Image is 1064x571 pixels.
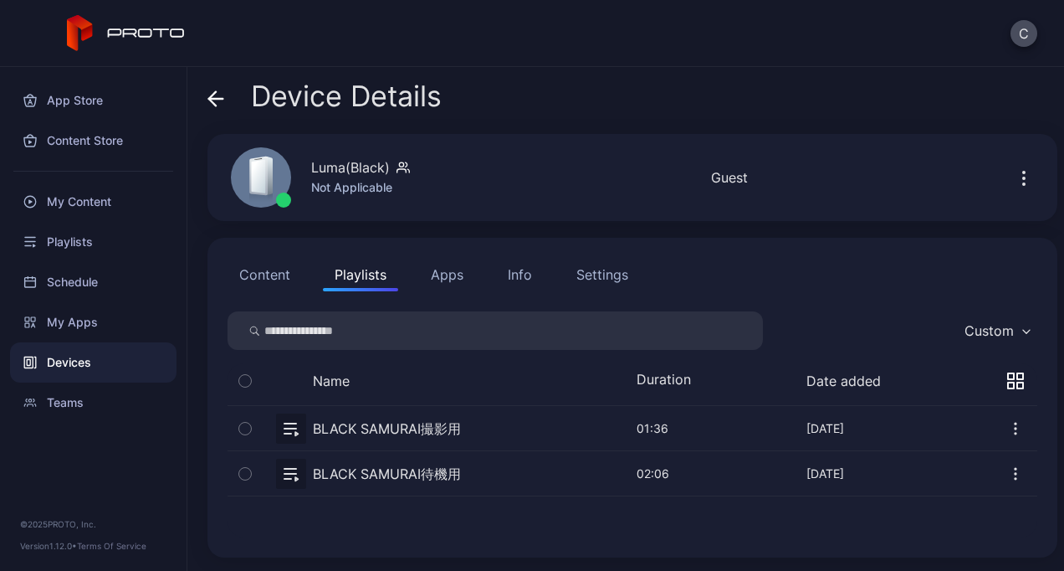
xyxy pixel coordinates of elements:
[311,177,410,198] div: Not Applicable
[313,373,350,389] button: Name
[576,265,628,285] div: Settings
[565,258,640,291] button: Settings
[10,383,176,423] a: Teams
[77,541,146,551] a: Terms Of Service
[228,258,302,291] button: Content
[806,373,881,389] button: Date added
[637,371,703,391] div: Duration
[711,167,748,188] div: Guest
[323,258,398,291] button: Playlists
[20,517,166,531] div: © 2025 PROTO, Inc.
[10,121,176,161] a: Content Store
[251,80,442,112] span: Device Details
[1010,20,1037,47] button: C
[311,157,390,177] div: Luma(Black)
[10,80,176,121] a: App Store
[419,258,475,291] button: Apps
[964,322,1014,339] div: Custom
[956,311,1037,350] button: Custom
[10,262,176,302] a: Schedule
[508,265,532,285] div: Info
[496,258,544,291] button: Info
[10,222,176,262] a: Playlists
[10,302,176,342] a: My Apps
[10,342,176,383] a: Devices
[10,182,176,222] a: My Content
[20,541,77,551] span: Version 1.12.0 •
